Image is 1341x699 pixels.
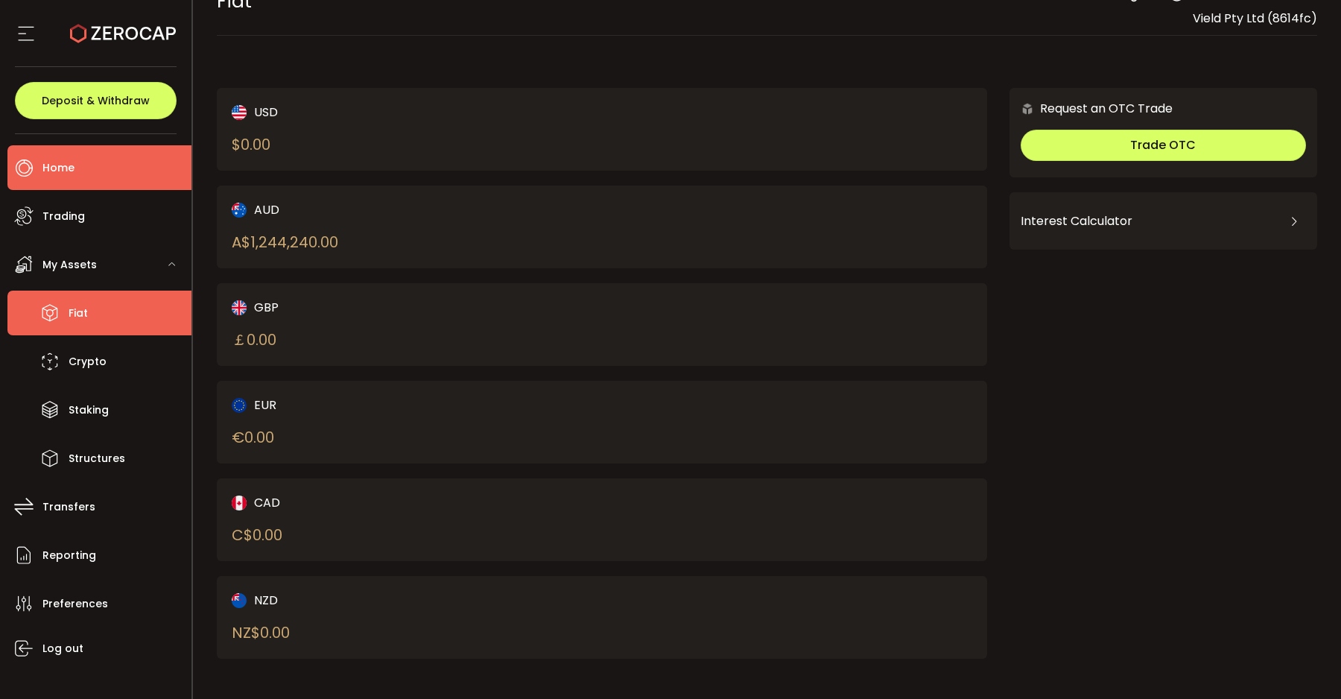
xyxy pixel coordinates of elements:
[232,493,565,512] div: CAD
[1009,99,1173,118] div: Request an OTC Trade
[42,593,108,615] span: Preferences
[69,351,107,373] span: Crypto
[42,95,150,106] span: Deposit & Withdraw
[232,203,247,218] img: aud_portfolio.svg
[15,82,177,119] button: Deposit & Withdraw
[232,426,274,449] div: € 0.00
[232,231,338,253] div: A$ 1,244,240.00
[232,621,290,644] div: NZ$ 0.00
[232,591,565,610] div: NZD
[232,329,276,351] div: ￡ 0.00
[1021,203,1306,239] div: Interest Calculator
[232,524,282,546] div: C$ 0.00
[1130,136,1196,154] span: Trade OTC
[42,206,85,227] span: Trading
[42,254,97,276] span: My Assets
[232,105,247,120] img: usd_portfolio.svg
[42,157,74,179] span: Home
[1266,627,1341,699] iframe: Chat Widget
[69,303,88,324] span: Fiat
[232,398,247,413] img: eur_portfolio.svg
[232,300,247,315] img: gbp_portfolio.svg
[69,399,109,421] span: Staking
[232,496,247,510] img: cad_portfolio.svg
[232,103,565,121] div: USD
[1193,10,1317,27] span: Vield Pty Ltd (8614fc)
[42,545,96,566] span: Reporting
[232,133,270,156] div: $ 0.00
[42,496,95,518] span: Transfers
[232,298,565,317] div: GBP
[69,448,125,469] span: Structures
[1021,130,1306,161] button: Trade OTC
[232,593,247,608] img: nzd_portfolio.svg
[1021,102,1034,116] img: 6nGpN7MZ9FLuBP83NiajKbTRY4UzlzQtBKtCrLLspmCkSvCZHBKvY3NxgQaT5JnOQREvtQ257bXeeSTueZfAPizblJ+Fe8JwA...
[42,638,83,660] span: Log out
[232,396,565,414] div: EUR
[232,200,565,219] div: AUD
